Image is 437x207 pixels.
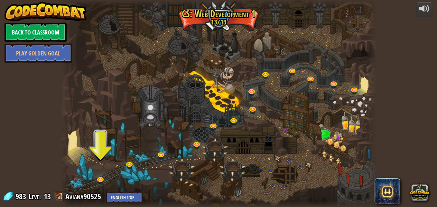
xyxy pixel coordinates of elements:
a: Back to Classroom [5,23,67,42]
button: Adjust volume [416,2,432,17]
a: Play Golden Goal [5,44,72,63]
span: 983 [15,191,28,202]
span: Level [29,191,42,202]
a: Aviana90525 [65,191,103,202]
span: 13 [44,191,51,202]
img: CodeCombat - Learn how to code by playing a game [5,2,87,21]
